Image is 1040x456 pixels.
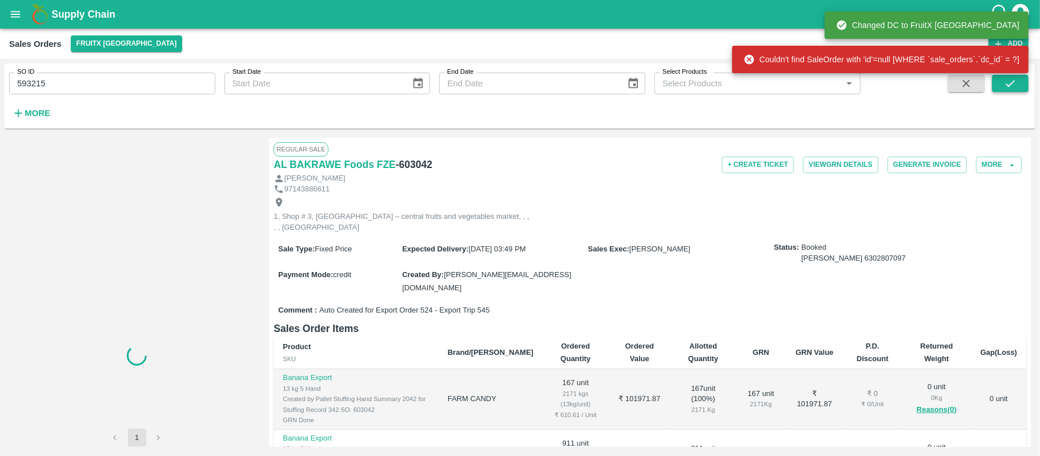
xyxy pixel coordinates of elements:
span: credit [333,270,351,279]
div: Couldn't find SaleOrder with 'id'=null [WHERE `sale_orders`.`dc_id` = ?] [744,49,1019,70]
label: Status: [774,242,799,253]
img: logo [29,3,51,26]
label: Select Products [662,67,707,77]
td: 167 unit [543,369,609,430]
div: Sales Orders [9,37,62,51]
label: Sale Type : [278,245,315,253]
p: Banana Export [283,433,429,444]
div: [PERSON_NAME] 6302807097 [801,253,906,264]
div: ₹ 0 / Unit [852,399,893,409]
div: account of current user [1010,2,1031,26]
button: Choose date [407,73,429,94]
button: Reasons(0) [911,403,962,417]
button: + Create Ticket [722,157,794,173]
b: Brand/[PERSON_NAME] [448,348,533,357]
button: page 1 [128,429,146,447]
div: 167 unit [745,389,777,410]
span: [DATE] 03:49 PM [469,245,526,253]
button: ViewGRN Details [803,157,878,173]
p: [PERSON_NAME] [284,173,346,184]
div: Created by Pallet Stuffing Hand Summary 2042 for Stuffing Record 342 SO: 603042 [283,394,429,415]
label: Sales Exec : [588,245,629,253]
b: Ordered Quantity [560,342,591,363]
button: Select DC [71,35,183,52]
td: ₹ 101971.87 [786,369,843,430]
button: Open [842,76,857,91]
div: ₹ 0 [852,389,893,399]
button: More [976,157,1022,173]
input: Start Date [224,73,403,94]
b: P.D. Discount [857,342,889,363]
div: SKU [283,354,429,364]
td: FARM CANDY [439,369,543,430]
div: ₹ 610.61 / Unit [552,410,600,420]
label: End Date [447,67,473,77]
b: GRN [753,348,769,357]
td: ₹ 101971.87 [609,369,671,430]
strong: More [25,109,50,118]
label: Comment : [278,305,317,316]
span: Auto Created for Export Order 524 - Export Trip 545 [319,305,489,316]
div: 13 kg 6 Hand [283,443,429,454]
input: End Date [439,73,617,94]
b: GRN Value [796,348,833,357]
div: 0 Kg [911,393,962,403]
p: Banana Export [283,373,429,383]
button: Generate Invoice [888,157,967,173]
span: Regular Sale [274,142,328,156]
a: Supply Chain [51,6,990,22]
b: Supply Chain [51,9,115,20]
label: Payment Mode : [278,270,333,279]
h6: Sales Order Items [274,321,1026,337]
b: Allotted Quantity [688,342,718,363]
input: Enter SO ID [9,73,215,94]
td: 0 unit [971,369,1026,430]
nav: pagination navigation [105,429,170,447]
div: 2171 kgs (13kg/unit) [552,389,600,410]
b: Ordered Value [625,342,654,363]
label: SO ID [17,67,34,77]
a: AL BAKRAWE Foods FZE [274,157,396,173]
button: Choose date [623,73,644,94]
p: 97143886611 [284,184,330,195]
label: Created By : [402,270,444,279]
div: customer-support [990,4,1010,25]
input: Select Products [658,76,838,91]
div: Changed DC to FruitX [GEOGRAPHIC_DATA] [836,15,1019,35]
h6: - 603042 [396,157,432,173]
button: More [9,103,53,123]
b: Product [283,342,311,351]
div: 0 unit [911,382,962,416]
div: GRN Done [283,415,429,425]
div: 2171 Kg [680,405,726,415]
div: 167 unit ( 100 %) [680,383,726,415]
button: open drawer [2,1,29,27]
b: Returned Weight [920,342,953,363]
label: Start Date [232,67,261,77]
div: 13 kg 5 Hand [283,383,429,394]
span: Booked [801,242,906,263]
span: [PERSON_NAME] [629,245,690,253]
label: Expected Delivery : [402,245,468,253]
p: 1, Shop # 3, [GEOGRAPHIC_DATA] – central fruits and vegetables market, , , , , [GEOGRAPHIC_DATA] [274,211,531,233]
div: 2171 Kg [745,399,777,409]
span: [PERSON_NAME][EMAIL_ADDRESS][DOMAIN_NAME] [402,270,571,291]
span: Fixed Price [315,245,352,253]
b: Gap(Loss) [981,348,1017,357]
